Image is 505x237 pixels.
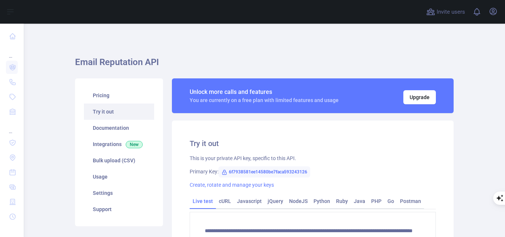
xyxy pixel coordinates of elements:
[190,195,216,207] a: Live test
[351,195,368,207] a: Java
[397,195,424,207] a: Postman
[234,195,265,207] a: Javascript
[84,87,154,104] a: Pricing
[437,8,465,16] span: Invite users
[75,56,454,74] h1: Email Reputation API
[84,120,154,136] a: Documentation
[6,44,18,59] div: ...
[368,195,384,207] a: PHP
[265,195,286,207] a: jQuery
[333,195,351,207] a: Ruby
[84,169,154,185] a: Usage
[84,136,154,152] a: Integrations New
[84,201,154,217] a: Support
[311,195,333,207] a: Python
[218,166,310,177] span: 6f7938581ee14580be7faca593243126
[84,185,154,201] a: Settings
[403,90,436,104] button: Upgrade
[216,195,234,207] a: cURL
[190,138,436,149] h2: Try it out
[190,182,274,188] a: Create, rotate and manage your keys
[384,195,397,207] a: Go
[190,97,339,104] div: You are currently on a free plan with limited features and usage
[190,88,339,97] div: Unlock more calls and features
[84,104,154,120] a: Try it out
[286,195,311,207] a: NodeJS
[190,155,436,162] div: This is your private API key, specific to this API.
[6,120,18,135] div: ...
[190,168,436,175] div: Primary Key:
[84,152,154,169] a: Bulk upload (CSV)
[425,6,467,18] button: Invite users
[126,141,143,148] span: New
